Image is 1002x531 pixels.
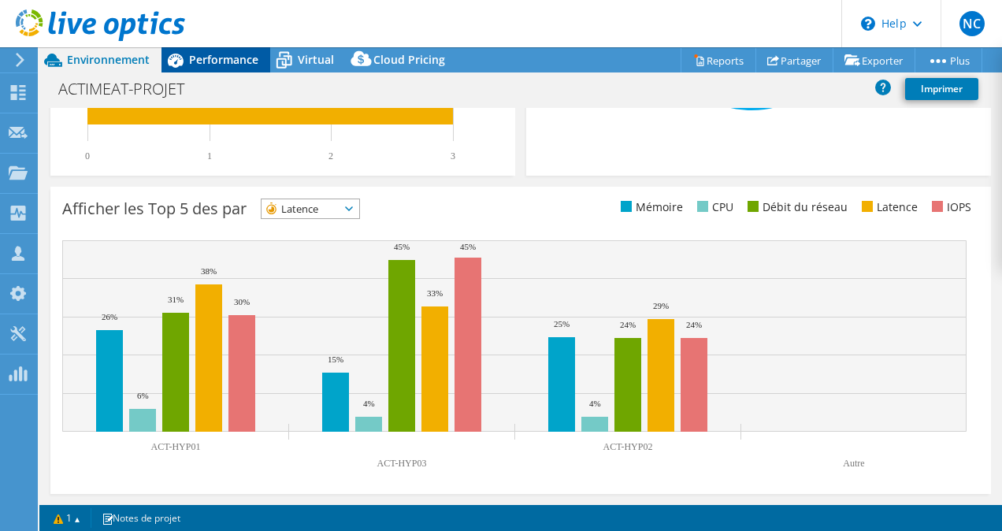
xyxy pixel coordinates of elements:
[363,399,375,408] text: 4%
[207,150,212,162] text: 1
[328,150,333,162] text: 2
[262,199,340,218] span: Latence
[168,295,184,304] text: 31%
[394,242,410,251] text: 45%
[843,458,864,469] text: Autre
[681,48,756,72] a: Reports
[589,399,601,408] text: 4%
[686,320,702,329] text: 24%
[67,52,150,67] span: Environnement
[755,48,833,72] a: Partager
[861,17,875,31] svg: \n
[298,52,334,67] span: Virtual
[102,312,117,321] text: 26%
[928,199,971,216] li: IOPS
[617,199,683,216] li: Mémoire
[858,199,918,216] li: Latence
[85,150,90,162] text: 0
[959,11,985,36] span: NC
[328,355,343,364] text: 15%
[744,199,848,216] li: Débit du réseau
[377,458,427,469] text: ACT-HYP03
[554,319,570,329] text: 25%
[151,441,201,452] text: ACT-HYP01
[137,391,149,400] text: 6%
[451,150,455,162] text: 3
[620,320,636,329] text: 24%
[91,508,191,528] a: Notes de projet
[905,78,978,100] a: Imprimer
[603,441,653,452] text: ACT-HYP02
[915,48,982,72] a: Plus
[460,242,476,251] text: 45%
[189,52,258,67] span: Performance
[51,80,209,98] h1: ACTIMEAT-PROJET
[373,52,445,67] span: Cloud Pricing
[693,199,733,216] li: CPU
[43,508,91,528] a: 1
[201,266,217,276] text: 38%
[234,297,250,306] text: 30%
[653,301,669,310] text: 29%
[833,48,915,72] a: Exporter
[427,288,443,298] text: 33%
